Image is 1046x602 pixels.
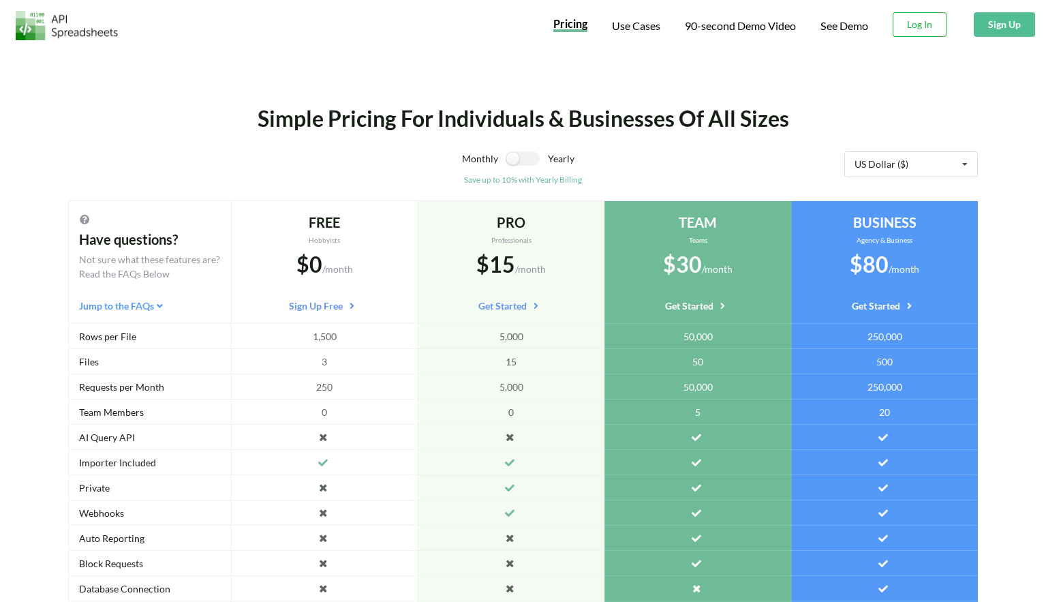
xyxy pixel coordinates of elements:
[242,212,407,232] div: FREE
[146,102,901,135] div: Simple Pricing For Individuals & Businesses Of All Sizes
[692,355,703,369] span: 50
[612,19,660,32] span: Use Cases
[68,450,231,475] div: Importer Included
[893,12,947,37] button: Log In
[429,212,594,232] div: PRO
[68,475,231,500] div: Private
[553,17,587,30] span: Pricing
[316,380,333,394] span: 250
[508,405,514,419] span: 0
[802,212,967,232] div: BUSINESS
[615,235,780,245] div: Teams
[322,355,327,369] span: 3
[68,400,231,425] div: Team Members
[68,425,231,450] div: AI Query API
[665,299,730,312] a: Get Started
[802,235,967,245] div: Agency & Business
[702,263,733,275] span: /month
[68,349,231,374] div: Files
[322,405,327,419] span: 0
[615,212,780,232] div: TEAM
[313,329,337,344] span: 1,500
[322,263,353,275] span: /month
[820,19,868,33] a: See Demo
[301,151,498,174] div: Monthly
[79,252,220,281] div: Not sure what these features are? Read the FAQs Below
[79,299,220,313] div: Jump to the FAQs
[499,329,523,344] span: 5,000
[852,299,917,312] a: Get Started
[429,235,594,245] div: Professionals
[68,500,231,526] div: Webhooks
[867,329,902,344] span: 250,000
[683,380,713,394] span: 50,000
[296,251,322,277] span: $0
[867,380,902,394] span: 250,000
[974,12,1035,37] button: Sign Up
[548,151,745,174] div: Yearly
[68,576,231,601] div: Database Connection
[242,235,407,245] div: Hobbyists
[68,551,231,576] div: Block Requests
[68,374,231,400] div: Requests per Month
[68,324,231,349] div: Rows per File
[663,251,702,277] span: $30
[301,174,745,186] div: Save up to 10% with Yearly Billing
[889,263,919,275] span: /month
[683,329,713,344] span: 50,000
[855,160,908,169] div: US Dollar ($)
[478,299,544,312] a: Get Started
[476,251,515,277] span: $15
[289,299,360,312] a: Sign Up Free
[695,405,701,419] span: 5
[850,251,889,277] span: $80
[506,355,517,369] span: 15
[879,405,890,419] span: 20
[16,11,118,40] img: Logo.png
[499,380,523,394] span: 5,000
[685,20,796,31] span: 90-second Demo Video
[79,229,220,250] div: Have questions?
[68,526,231,551] div: Auto Reporting
[876,355,893,369] span: 500
[515,263,546,275] span: /month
